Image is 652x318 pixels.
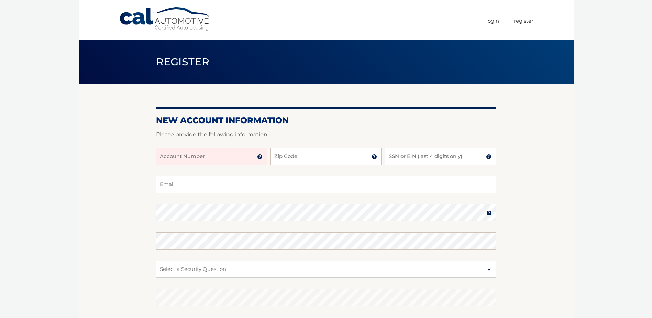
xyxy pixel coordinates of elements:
[119,7,212,31] a: Cal Automotive
[156,148,267,165] input: Account Number
[156,176,496,193] input: Email
[156,130,496,139] p: Please provide the following information.
[156,55,210,68] span: Register
[372,154,377,159] img: tooltip.svg
[486,154,491,159] img: tooltip.svg
[156,115,496,126] h2: New Account Information
[514,15,533,26] a: Register
[486,15,499,26] a: Login
[385,148,496,165] input: SSN or EIN (last 4 digits only)
[486,210,492,216] img: tooltip.svg
[270,148,382,165] input: Zip Code
[257,154,263,159] img: tooltip.svg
